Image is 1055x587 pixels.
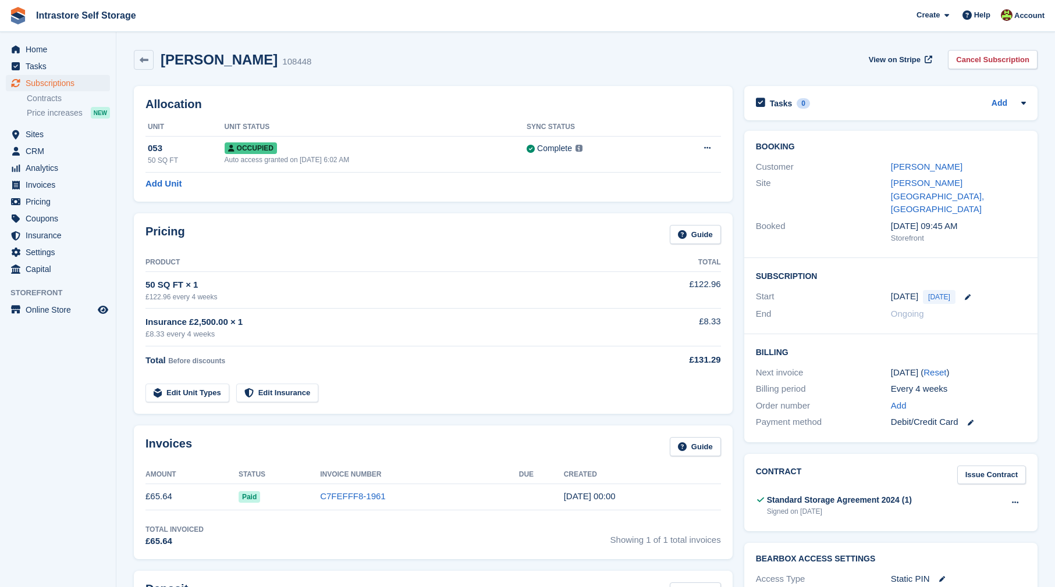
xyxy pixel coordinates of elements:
a: Add [992,97,1007,110]
a: Intrastore Self Storage [31,6,141,25]
td: £65.64 [145,484,239,510]
span: Capital [26,261,95,277]
a: menu [6,126,110,142]
div: [DATE] ( ) [891,366,1026,380]
img: Emily Clark [1001,9,1013,21]
div: £8.33 every 4 weeks [145,328,632,340]
div: 108448 [282,55,311,69]
div: 053 [148,142,225,155]
a: Edit Insurance [236,384,319,403]
h2: [PERSON_NAME] [161,52,278,67]
time: 2025-09-28 23:00:00 UTC [891,290,918,303]
div: Customer [756,160,891,174]
div: Start [756,290,891,304]
div: [DATE] 09:45 AM [891,220,1026,233]
span: CRM [26,143,95,159]
th: Created [564,466,721,484]
a: menu [6,160,110,176]
a: Price increases NEW [27,106,110,119]
div: Order number [756,399,891,413]
span: Invoices [26,177,95,193]
td: £122.96 [632,271,721,308]
span: Ongoing [891,309,924,318]
div: Every 4 weeks [891,382,1026,396]
span: View on Stripe [869,54,921,66]
a: menu [6,227,110,244]
th: Amount [145,466,239,484]
th: Product [145,253,632,272]
div: Site [756,177,891,216]
div: Access Type [756,572,891,586]
h2: Tasks [770,98,793,109]
a: menu [6,143,110,159]
a: menu [6,194,110,210]
div: Complete [537,142,572,155]
div: 50 SQ FT × 1 [145,278,632,292]
span: Online Store [26,302,95,318]
div: £65.64 [145,535,204,548]
a: [PERSON_NAME][GEOGRAPHIC_DATA], [GEOGRAPHIC_DATA] [891,178,984,214]
div: Standard Storage Agreement 2024 (1) [767,494,912,506]
span: Before discounts [168,357,225,365]
th: Unit Status [225,118,527,137]
div: Auto access granted on [DATE] 6:02 AM [225,155,527,165]
h2: Contract [756,466,802,485]
th: Invoice Number [320,466,519,484]
span: Sites [26,126,95,142]
a: Preview store [96,303,110,317]
h2: Allocation [145,98,721,111]
a: menu [6,58,110,74]
a: Guide [670,225,721,244]
span: Showing 1 of 1 total invoices [610,524,721,548]
img: stora-icon-8386f47178a22dfd0bd8f6a31ec36ba5ce8667c1dd55bd0f319d3a0aa187defe.svg [9,7,27,24]
span: Pricing [26,194,95,210]
span: Occupied [225,142,277,154]
div: Payment method [756,416,891,429]
span: Insurance [26,227,95,244]
a: [PERSON_NAME] [891,162,962,171]
td: £8.33 [632,309,721,346]
div: Total Invoiced [145,524,204,535]
span: Price increases [27,108,83,119]
span: Tasks [26,58,95,74]
div: Insurance £2,500.00 × 1 [145,316,632,329]
span: Home [26,41,95,58]
h2: Booking [756,142,1026,152]
th: Sync Status [527,118,662,137]
a: Issue Contract [957,466,1026,485]
a: menu [6,41,110,58]
div: Next invoice [756,366,891,380]
a: Edit Unit Types [145,384,229,403]
span: Help [974,9,990,21]
h2: Invoices [145,437,192,456]
span: Analytics [26,160,95,176]
span: Account [1014,10,1045,22]
a: menu [6,261,110,277]
a: menu [6,244,110,260]
a: Contracts [27,93,110,104]
a: menu [6,177,110,193]
a: C7FEFFF8-1961 [320,491,386,501]
a: Guide [670,437,721,456]
a: Cancel Subscription [948,50,1038,69]
div: NEW [91,107,110,119]
div: Billing period [756,382,891,396]
div: Booked [756,220,891,244]
h2: Subscription [756,270,1026,281]
a: menu [6,210,110,227]
a: menu [6,75,110,91]
span: Total [145,355,166,365]
a: View on Stripe [864,50,935,69]
span: Storefront [10,287,116,299]
a: Add Unit [145,177,182,191]
time: 2025-09-28 23:00:23 UTC [564,491,616,501]
th: Due [519,466,564,484]
a: Reset [923,367,946,377]
th: Total [632,253,721,272]
div: Static PIN [891,572,1026,586]
th: Status [239,466,320,484]
div: End [756,307,891,321]
h2: BearBox Access Settings [756,554,1026,564]
div: Storefront [891,232,1026,244]
span: Settings [26,244,95,260]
